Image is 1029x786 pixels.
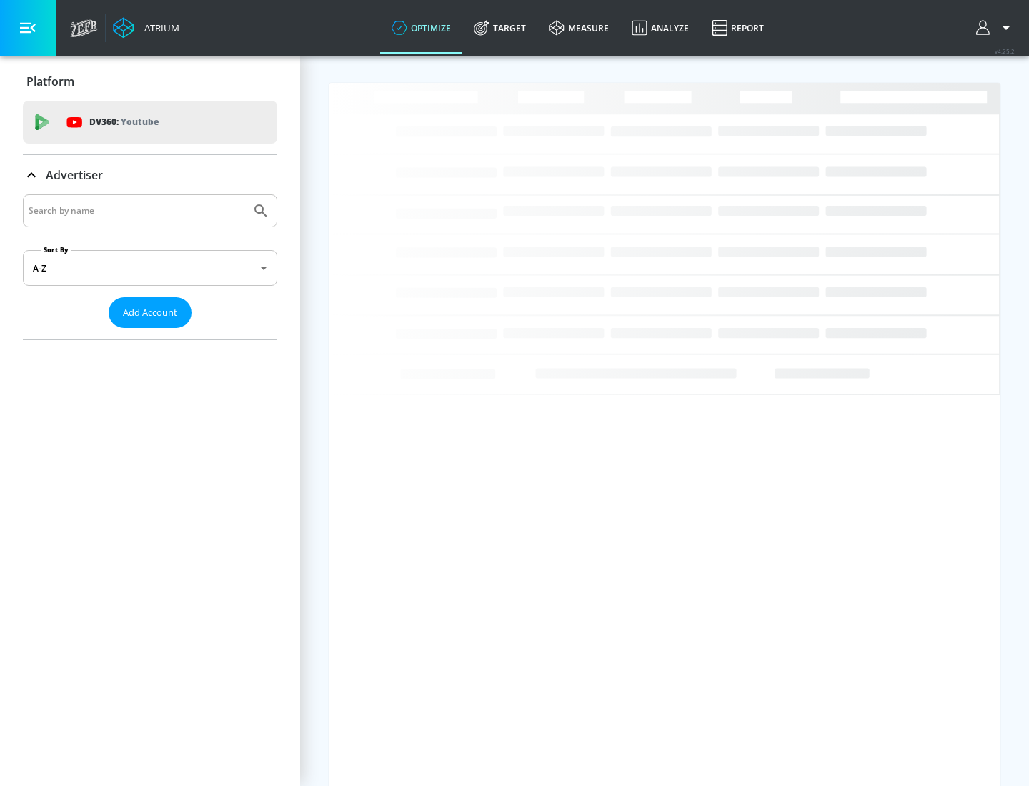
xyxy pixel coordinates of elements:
a: Atrium [113,17,179,39]
nav: list of Advertiser [23,328,277,339]
input: Search by name [29,202,245,220]
a: Report [700,2,775,54]
span: Add Account [123,304,177,321]
p: DV360: [89,114,159,130]
div: Advertiser [23,194,277,339]
p: Youtube [121,114,159,129]
p: Platform [26,74,74,89]
div: DV360: Youtube [23,101,277,144]
button: Add Account [109,297,192,328]
div: Atrium [139,21,179,34]
a: optimize [380,2,462,54]
a: measure [537,2,620,54]
div: Platform [23,61,277,101]
a: Analyze [620,2,700,54]
label: Sort By [41,245,71,254]
span: v 4.25.2 [995,47,1015,55]
div: A-Z [23,250,277,286]
div: Advertiser [23,155,277,195]
p: Advertiser [46,167,103,183]
a: Target [462,2,537,54]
